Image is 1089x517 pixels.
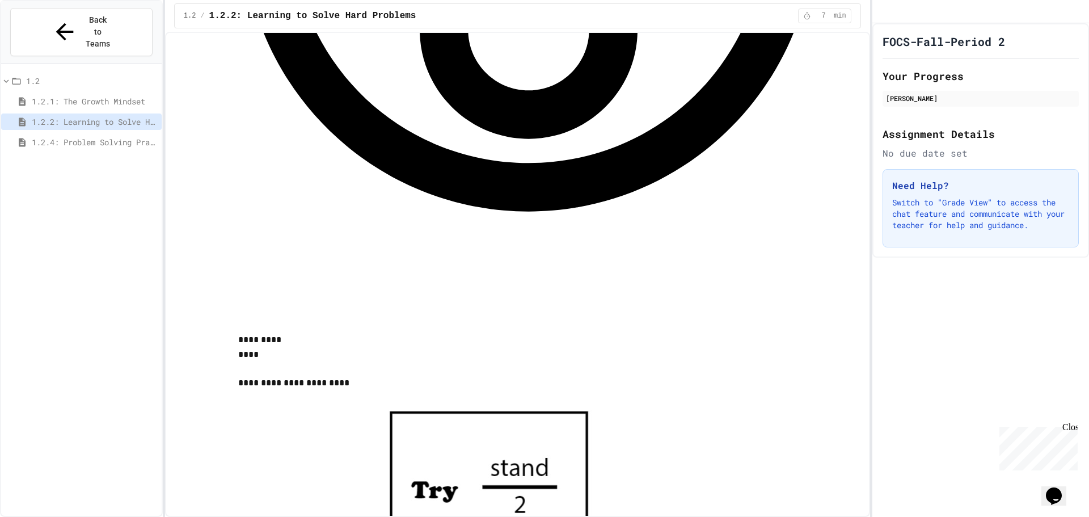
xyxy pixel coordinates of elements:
div: No due date set [883,146,1079,160]
button: Back to Teams [10,8,153,56]
span: 1.2.4: Problem Solving Practice [32,136,157,148]
div: [PERSON_NAME] [886,93,1075,103]
iframe: chat widget [995,422,1078,470]
span: 1.2.2: Learning to Solve Hard Problems [32,116,157,128]
span: 7 [814,11,833,20]
span: 1.2.1: The Growth Mindset [32,95,157,107]
iframe: chat widget [1041,472,1078,506]
h1: FOCS-Fall-Period 2 [883,33,1005,49]
h2: Assignment Details [883,126,1079,142]
p: Switch to "Grade View" to access the chat feature and communicate with your teacher for help and ... [892,197,1069,231]
span: 1.2 [26,75,157,87]
span: Back to Teams [85,14,111,50]
div: Chat with us now!Close [5,5,78,72]
h3: Need Help? [892,179,1069,192]
h2: Your Progress [883,68,1079,84]
span: 1.2.2: Learning to Solve Hard Problems [209,9,416,23]
span: / [200,11,204,20]
span: 1.2 [184,11,196,20]
span: min [834,11,846,20]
